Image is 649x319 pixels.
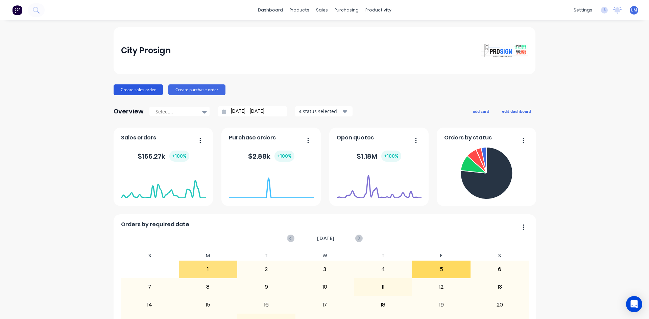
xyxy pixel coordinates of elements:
div: City Prosign [121,44,171,57]
div: F [412,251,471,261]
div: S [121,251,179,261]
span: [DATE] [317,235,335,242]
span: Open quotes [337,134,374,142]
div: 6 [471,261,529,278]
div: T [354,251,412,261]
div: 15 [179,296,237,313]
div: 11 [354,278,412,295]
div: + 100 % [274,151,294,162]
div: products [286,5,313,15]
div: 4 [354,261,412,278]
div: 19 [412,296,470,313]
div: 10 [296,278,354,295]
button: add card [468,107,494,115]
div: 2 [238,261,295,278]
a: dashboard [255,5,286,15]
div: purchasing [331,5,362,15]
div: 17 [296,296,354,313]
div: 12 [412,278,470,295]
button: Create sales order [114,84,163,95]
div: $ 2.88k [248,151,294,162]
div: 20 [471,296,529,313]
div: 4 status selected [299,108,341,115]
div: 9 [238,278,295,295]
div: M [179,251,237,261]
button: 4 status selected [295,106,353,116]
div: settings [570,5,596,15]
div: 14 [121,296,179,313]
div: T [237,251,296,261]
button: edit dashboard [498,107,535,115]
div: 7 [121,278,179,295]
div: 5 [412,261,470,278]
span: Purchase orders [229,134,276,142]
div: S [471,251,529,261]
img: City Prosign [481,44,528,57]
div: W [295,251,354,261]
span: Orders by status [444,134,492,142]
span: Sales orders [121,134,156,142]
div: 1 [179,261,237,278]
div: Open Intercom Messenger [626,296,642,312]
div: + 100 % [169,151,189,162]
span: LM [631,7,637,13]
button: Create purchase order [168,84,225,95]
div: + 100 % [381,151,401,162]
div: 3 [296,261,354,278]
img: Factory [12,5,22,15]
div: Overview [114,105,144,118]
div: $ 1.18M [357,151,401,162]
div: 13 [471,278,529,295]
div: 18 [354,296,412,313]
div: 16 [238,296,295,313]
div: 8 [179,278,237,295]
div: productivity [362,5,395,15]
div: $ 166.27k [138,151,189,162]
div: sales [313,5,331,15]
